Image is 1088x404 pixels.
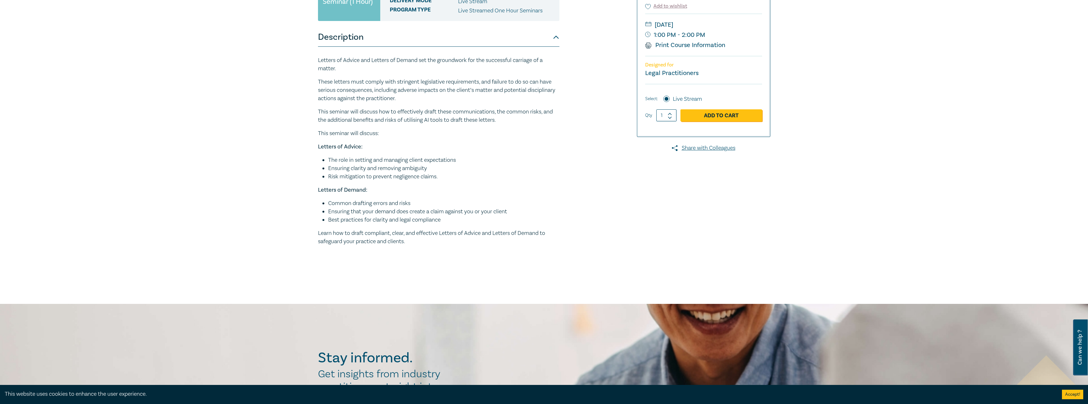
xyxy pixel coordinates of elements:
[680,109,762,121] a: Add to Cart
[328,208,559,216] li: Ensuring that your demand does create a claim against you or your client
[318,108,559,124] p: This seminar will discuss how to effectively draft these communications, the common risks, and th...
[1062,390,1083,399] button: Accept cookies
[328,156,559,164] li: The role in setting and managing client expectations
[318,129,559,138] p: This seminar will discuss:
[328,164,559,173] li: Ensuring clarity and removing ambiguity
[5,390,1052,398] div: This website uses cookies to enhance the user experience.
[328,199,559,208] li: Common drafting errors and risks
[390,7,458,15] span: Program type
[645,41,726,49] a: Print Course Information
[645,112,652,119] label: Qty
[645,69,699,77] small: Legal Practitioners
[318,186,367,194] strong: Letters of Demand:
[645,3,687,10] button: Add to wishlist
[656,109,677,121] input: 1
[645,62,762,68] p: Designed for
[645,30,762,40] small: 1:00 PM - 2:00 PM
[673,95,702,103] label: Live Stream
[645,95,658,102] span: Select:
[318,28,559,47] button: Description
[637,144,770,152] a: Share with Colleagues
[328,216,559,224] li: Best practices for clarity and legal compliance
[318,229,559,246] p: Learn how to draft compliant, clear, and effective Letters of Advice and Letters of Demand to saf...
[1077,323,1083,372] span: Can we help ?
[318,350,468,366] h2: Stay informed.
[318,143,362,150] strong: Letters of Advice:
[458,7,543,15] p: Live Streamed One Hour Seminars
[328,173,559,181] li: Risk mitigation to prevent negligence claims.
[645,20,762,30] small: [DATE]
[318,56,559,73] p: Letters of Advice and Letters of Demand set the groundwork for the successful carriage of a matter.
[318,78,559,103] p: These letters must comply with stringent legislative requirements, and failure to do so can have ...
